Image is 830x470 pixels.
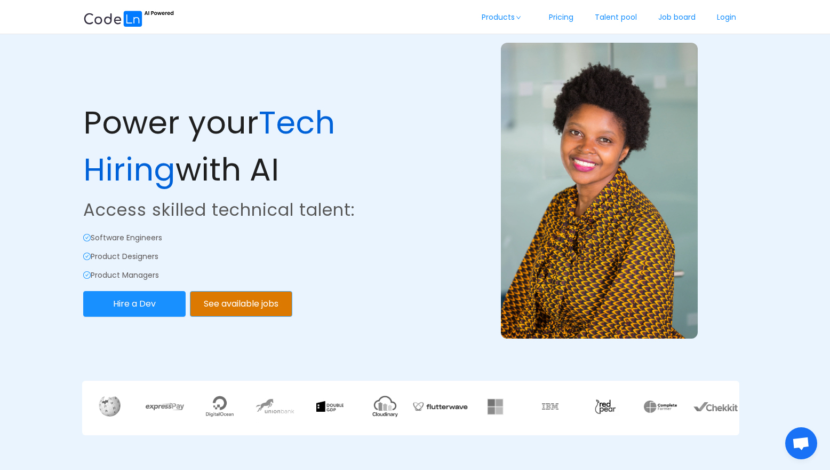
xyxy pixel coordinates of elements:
[146,403,184,410] img: express.25241924.webp
[83,234,91,241] i: icon: check-circle
[83,270,413,281] p: Product Managers
[487,398,504,415] img: fq4AAAAAAAAAAA=
[256,387,294,426] img: union.a1ab9f8d.webp
[371,393,399,420] img: cloud.8900efb9.webp
[316,401,344,412] img: gdp.f5de0a9d.webp
[516,15,522,20] i: icon: down
[206,393,234,420] img: digitalocean.9711bae0.webp
[83,271,91,279] i: icon: check-circle
[542,403,558,410] img: ibm.f019ecc1.webp
[644,401,677,413] img: xNYAAAAAA=
[592,397,619,416] img: 3JiQAAAAAABZABt8ruoJIq32+N62SQO0hFKGtpKBtqUKlH8dAofS56CJ7FppICrj1pHkAOPKAAA=
[83,232,413,244] p: Software Engineers
[83,99,413,194] p: Power your with AI
[99,396,121,417] img: wikipedia.924a3bd0.webp
[693,402,738,411] img: chekkit.0bccf985.webp
[83,253,91,260] i: icon: check-circle
[83,251,413,262] p: Product Designers
[83,197,413,223] p: Access skilled technical talent:
[83,291,186,317] button: Hire a Dev
[413,391,468,422] img: flutter.513ce320.webp
[785,427,817,459] div: Open chat
[501,43,698,339] img: example
[190,291,292,317] button: See available jobs
[83,100,335,192] span: Tech Hiring
[83,9,174,27] img: ai.87e98a1d.svg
